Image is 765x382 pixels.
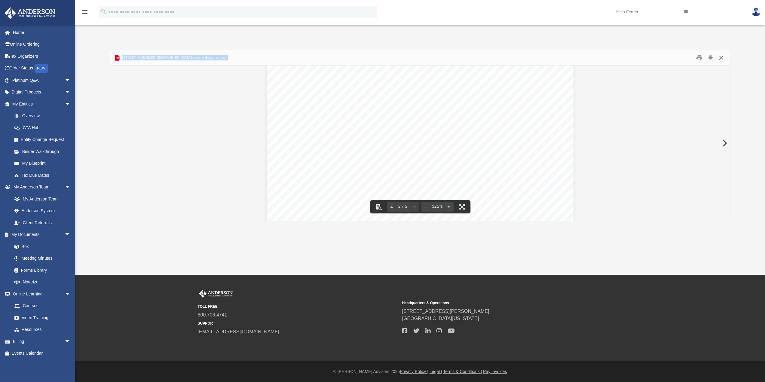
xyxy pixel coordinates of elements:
div: NEW [35,64,48,73]
i: search [100,8,107,15]
a: My Anderson Teamarrow_drop_down [4,181,77,193]
button: Zoom in [444,200,454,213]
a: Resources [8,324,77,336]
img: Anderson Advisors Platinum Portal [3,7,57,19]
a: Client Referrals [8,217,77,229]
a: Courses [8,300,77,312]
a: Box [8,240,74,252]
a: [EMAIL_ADDRESS][DOMAIN_NAME] [198,329,279,334]
a: Online Learningarrow_drop_down [4,288,77,300]
a: My Blueprint [8,157,77,170]
span: arrow_drop_down [65,74,77,87]
div: File preview [110,66,731,221]
a: [GEOGRAPHIC_DATA][US_STATE] [402,316,479,321]
a: Pay Invoices [483,369,507,374]
a: Home [4,26,80,38]
span: arrow_drop_down [65,181,77,194]
button: Close [716,53,727,62]
button: Toggle findbar [372,200,385,213]
button: 2 / 2 [396,200,410,213]
a: menu [81,11,88,16]
a: Binder Walkthrough [8,145,80,157]
a: Entity Change Request [8,134,80,146]
a: 800.706.4741 [198,312,227,317]
img: Anderson Advisors Platinum Portal [198,290,234,298]
span: arrow_drop_down [65,229,77,241]
a: Online Ordering [4,38,80,50]
a: Events Calendar [4,347,80,359]
span: arrow_drop_down [65,86,77,99]
a: Privacy Policy | [400,369,428,374]
div: Preview [110,50,731,221]
button: Next File [718,135,731,151]
a: [STREET_ADDRESS][PERSON_NAME] [402,309,489,314]
a: Anderson System [8,205,77,217]
a: My Documentsarrow_drop_down [4,229,77,241]
a: Terms & Conditions | [443,369,482,374]
span: arrow_drop_down [65,288,77,300]
a: Meeting Minutes [8,252,77,264]
button: Enter fullscreen [455,200,469,213]
a: Platinum Q&Aarrow_drop_down [4,74,80,86]
a: Billingarrow_drop_down [4,335,80,347]
a: Tax Organizers [4,50,80,62]
a: CTA Hub [8,122,80,134]
div: Document Viewer [110,66,731,221]
img: User Pic [751,8,760,16]
div: Current zoom level [431,205,444,209]
i: menu [81,8,88,16]
a: Digital Productsarrow_drop_down [4,86,80,98]
small: TOLL FREE [198,304,398,309]
span: arrow_drop_down [65,335,77,348]
a: Order StatusNEW [4,62,80,75]
a: My Anderson Team [8,193,74,205]
a: Video Training [8,312,74,324]
a: My Entitiesarrow_drop_down [4,98,80,110]
span: [STREET_ADDRESS][GEOGRAPHIC_DATA] closing document.pdf [121,55,227,60]
a: Legal | [430,369,442,374]
small: SUPPORT [198,321,398,326]
a: Tax Due Dates [8,169,80,181]
div: © [PERSON_NAME] Advisors 2025 [75,368,765,375]
a: Notarize [8,276,77,288]
span: 2 / 2 [396,205,410,209]
a: Overview [8,110,80,122]
a: Forms Library [8,264,74,276]
button: Download [705,53,716,62]
span: arrow_drop_down [65,98,77,110]
button: Previous page [387,200,396,213]
button: Print [693,53,705,62]
small: Headquarters & Operations [402,300,602,306]
button: Zoom out [421,200,431,213]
